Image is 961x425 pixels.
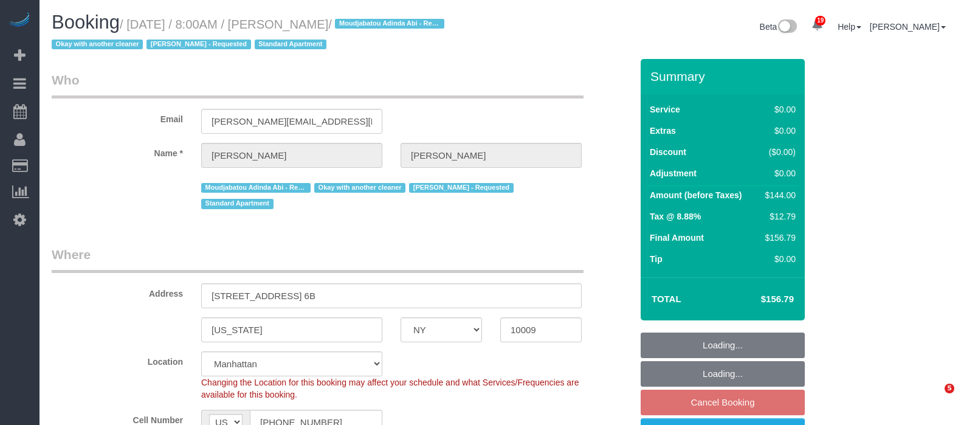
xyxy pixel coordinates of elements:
[201,199,274,209] span: Standard Apartment
[650,167,697,179] label: Adjustment
[650,146,686,158] label: Discount
[815,16,825,26] span: 19
[52,40,143,49] span: Okay with another cleaner
[7,12,32,29] img: Automaid Logo
[401,143,582,168] input: Last Name
[201,378,579,399] span: Changing the Location for this booking may affect your schedule and what Services/Frequencies are...
[870,22,946,32] a: [PERSON_NAME]
[409,183,513,193] span: [PERSON_NAME] - Requested
[650,253,663,265] label: Tip
[805,12,829,39] a: 19
[650,103,680,116] label: Service
[43,109,192,125] label: Email
[43,283,192,300] label: Address
[650,125,676,137] label: Extras
[945,384,954,393] span: 5
[760,189,796,201] div: $144.00
[314,183,405,193] span: Okay with another cleaner
[760,125,796,137] div: $0.00
[650,189,742,201] label: Amount (before Taxes)
[760,22,797,32] a: Beta
[52,246,584,273] legend: Where
[335,19,444,29] span: Moudjabatou Adinda Abi - Requested
[725,294,794,305] h4: $156.79
[760,253,796,265] div: $0.00
[201,143,382,168] input: First Name
[43,351,192,368] label: Location
[43,143,192,159] label: Name *
[838,22,861,32] a: Help
[760,232,796,244] div: $156.79
[52,18,448,52] small: / [DATE] / 8:00AM / [PERSON_NAME]
[52,71,584,98] legend: Who
[201,317,382,342] input: City
[652,294,681,304] strong: Total
[650,210,701,223] label: Tax @ 8.88%
[760,210,796,223] div: $12.79
[52,12,120,33] span: Booking
[146,40,250,49] span: [PERSON_NAME] - Requested
[920,384,949,413] iframe: Intercom live chat
[760,167,796,179] div: $0.00
[650,232,704,244] label: Final Amount
[255,40,327,49] span: Standard Apartment
[500,317,582,342] input: Zip Code
[760,146,796,158] div: ($0.00)
[760,103,796,116] div: $0.00
[650,69,799,83] h3: Summary
[777,19,797,35] img: New interface
[201,183,311,193] span: Moudjabatou Adinda Abi - Requested
[201,109,382,134] input: Email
